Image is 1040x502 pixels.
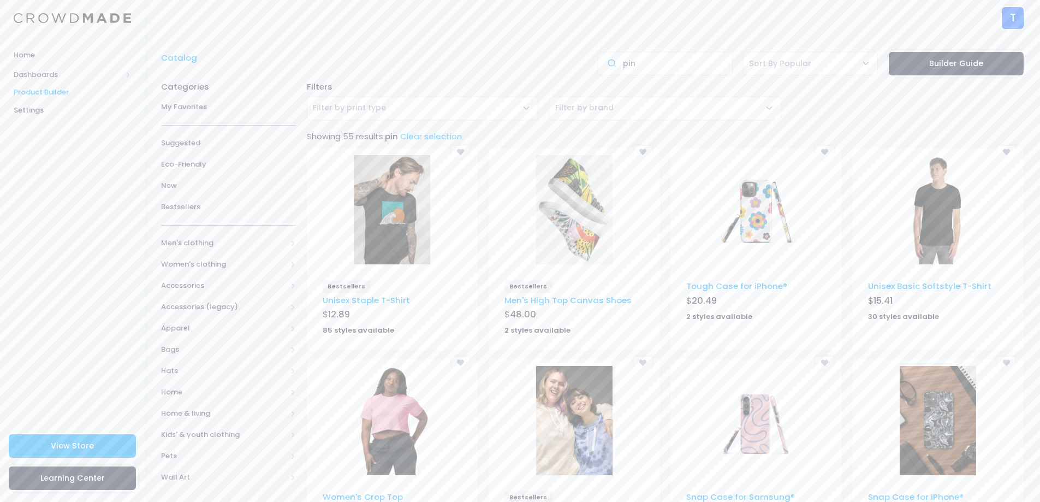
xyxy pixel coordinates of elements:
span: Men's clothing [161,238,287,249]
span: My Favorites [161,102,296,113]
span: Wall Art [161,472,287,483]
span: Bestsellers [504,280,552,292]
div: Categories [161,75,296,93]
span: 15.41 [873,294,893,307]
span: Sort By Popular [743,52,878,75]
a: View Store [9,434,136,458]
a: New [161,175,296,197]
div: $ [323,308,462,323]
a: Clear selection [400,131,462,142]
a: Bestsellers [161,197,296,218]
div: $ [686,294,825,310]
span: Filter by brand [549,97,781,120]
div: $ [504,308,644,323]
a: My Favorites [161,97,296,118]
span: View Store [51,440,94,451]
strong: 85 styles available [323,325,394,335]
span: Women's clothing [161,259,287,270]
a: Unisex Basic Softstyle T-Shirt [868,280,991,292]
span: New [161,180,296,191]
div: $ [868,294,1007,310]
div: Filters [301,81,1029,93]
a: Builder Guide [889,52,1024,75]
a: Men's High Top Canvas Shoes [504,294,632,306]
span: Eco-Friendly [161,159,296,170]
span: Suggested [161,138,296,149]
span: Accessories [161,280,287,291]
span: Product Builder [14,87,131,98]
strong: 2 styles available [504,325,570,335]
span: Filter by print type [313,102,386,114]
span: pin [385,131,398,142]
span: Accessories (legacy) [161,302,287,312]
span: Filter by print type [313,102,386,113]
span: Bestsellers [161,202,296,212]
span: Home [161,387,287,398]
span: Dashboards [14,69,122,80]
span: Filter by print type [307,97,539,120]
span: Pets [161,451,287,462]
a: Tough Case for iPhone® [686,280,787,292]
span: Filter by brand [555,102,614,114]
span: 20.49 [692,294,717,307]
strong: 30 styles available [868,311,939,322]
span: Hats [161,365,287,376]
a: Catalog [161,52,203,64]
a: Suggested [161,133,296,154]
span: Bags [161,344,287,355]
span: Settings [14,105,131,116]
span: Bestsellers [323,280,371,292]
a: Eco-Friendly [161,154,296,175]
div: T [1002,7,1024,29]
span: 48.00 [510,308,536,321]
span: Learning Center [40,473,105,483]
img: Logo [14,13,131,23]
a: Unisex Staple T-Shirt [323,294,410,306]
input: Search products [598,52,733,75]
span: Home [14,50,131,61]
span: 12.89 [328,308,350,321]
a: Learning Center [9,466,136,490]
span: Sort By Popular [749,58,811,69]
span: Apparel [161,323,287,334]
strong: 2 styles available [686,311,752,322]
span: Filter by brand [555,102,614,113]
div: Showing 55 results: [301,131,1029,143]
span: Kids' & youth clothing [161,429,287,440]
span: Home & living [161,408,287,419]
